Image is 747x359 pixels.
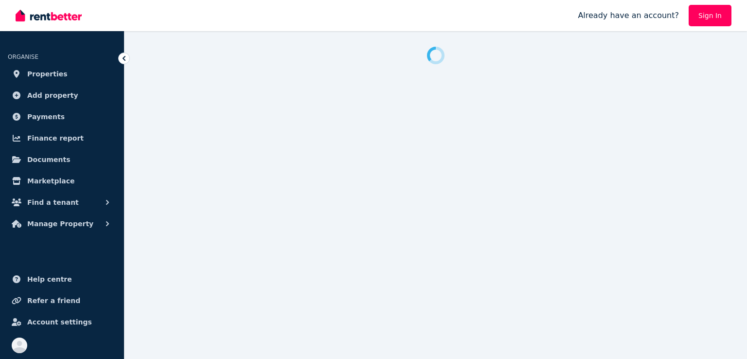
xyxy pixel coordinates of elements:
a: Help centre [8,269,116,289]
a: Finance report [8,128,116,148]
a: Refer a friend [8,291,116,310]
button: Manage Property [8,214,116,233]
span: Help centre [27,273,72,285]
span: Account settings [27,316,92,328]
a: Documents [8,150,116,169]
a: Marketplace [8,171,116,191]
span: Refer a friend [27,295,80,306]
span: ORGANISE [8,54,38,60]
span: Finance report [27,132,84,144]
a: Payments [8,107,116,126]
span: Documents [27,154,71,165]
span: Find a tenant [27,197,79,208]
span: Manage Property [27,218,93,230]
a: Add property [8,86,116,105]
a: Account settings [8,312,116,332]
span: Add property [27,90,78,101]
span: Properties [27,68,68,80]
a: Sign In [689,5,731,26]
img: RentBetter [16,8,82,23]
a: Properties [8,64,116,84]
button: Find a tenant [8,193,116,212]
span: Payments [27,111,65,123]
span: Marketplace [27,175,74,187]
span: Already have an account? [578,10,679,21]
